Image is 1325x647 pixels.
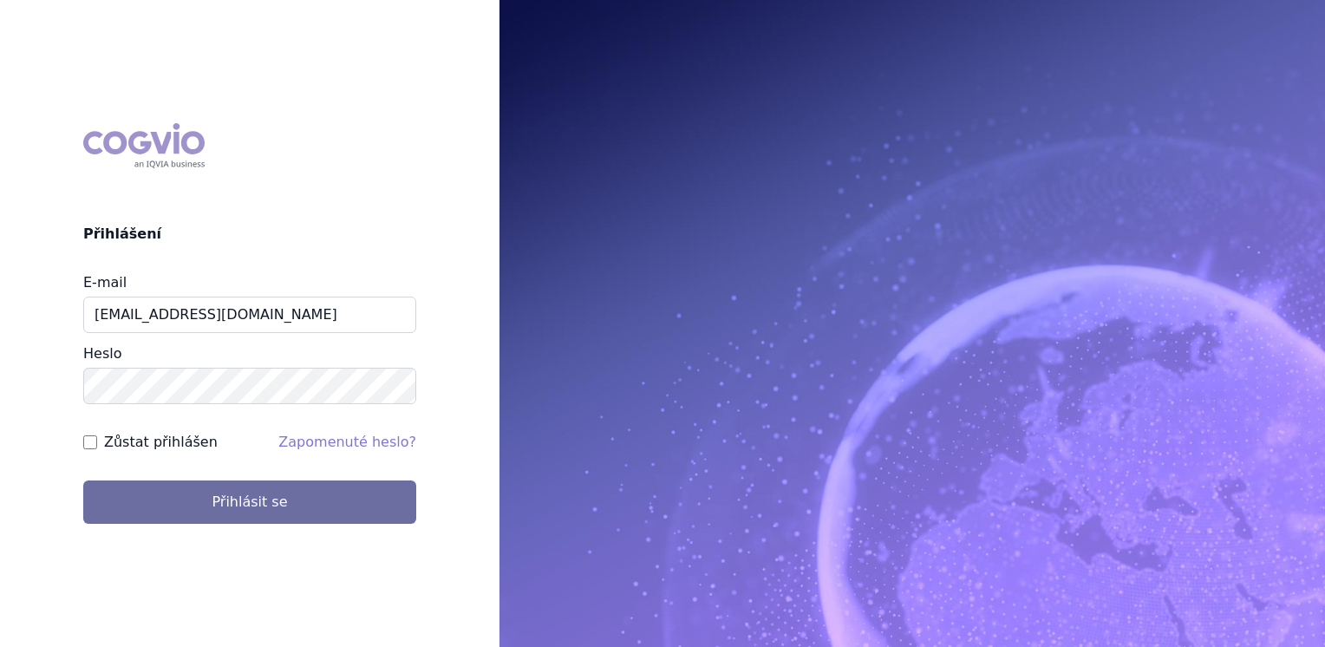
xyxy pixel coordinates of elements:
label: E-mail [83,274,127,291]
h2: Přihlášení [83,224,416,245]
label: Heslo [83,345,121,362]
a: Zapomenuté heslo? [278,434,416,450]
button: Přihlásit se [83,480,416,524]
label: Zůstat přihlášen [104,432,218,453]
div: COGVIO [83,123,205,168]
